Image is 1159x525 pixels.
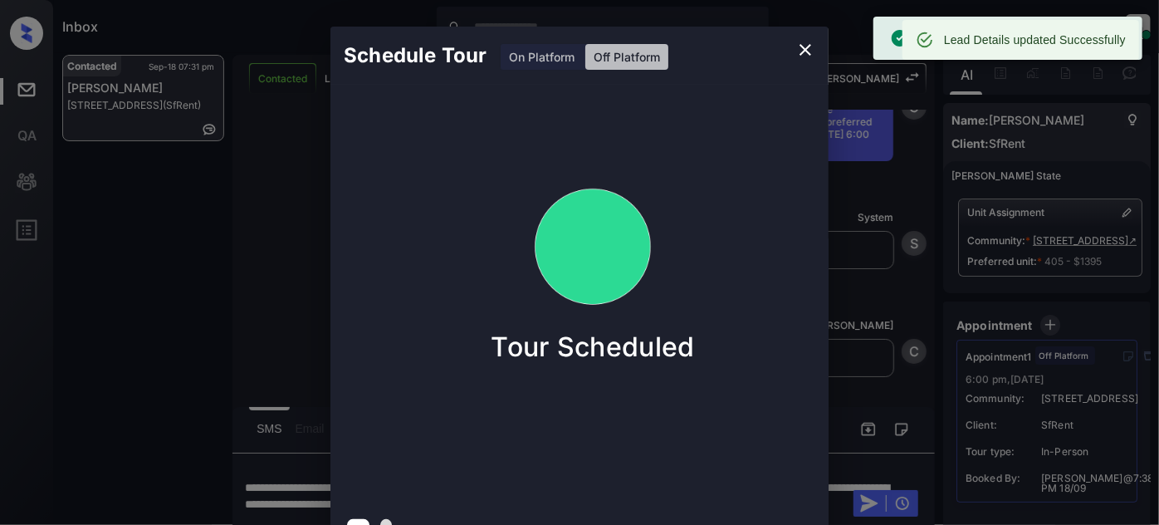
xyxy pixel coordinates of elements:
[330,27,500,85] h2: Schedule Tour
[510,164,676,331] img: success.888e7dccd4847a8d9502.gif
[491,331,694,363] p: Tour Scheduled
[944,25,1126,55] div: Lead Details updated Successfully
[890,22,1113,55] div: Off-Platform Tour scheduled successfully
[789,33,822,66] button: close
